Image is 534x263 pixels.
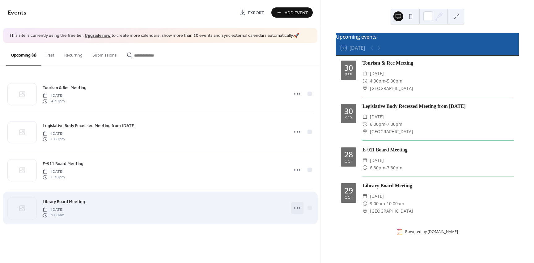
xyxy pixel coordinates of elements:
button: Add Event [271,7,313,18]
div: Sep [345,73,352,77]
span: [DATE] [43,169,65,174]
button: Past [41,43,59,65]
span: 6:30 pm [43,175,65,180]
div: ​ [362,113,367,121]
a: [DOMAIN_NAME] [428,229,458,235]
div: Tourism & Rec Meeting [362,59,514,67]
span: [GEOGRAPHIC_DATA] [370,207,413,215]
span: 6:30pm [370,164,385,172]
button: Recurring [59,43,87,65]
div: ​ [362,200,367,207]
span: - [385,77,387,85]
a: Tourism & Rec Meeting [43,84,87,91]
span: 9:00am [370,200,385,207]
a: Library Board Meeting [43,198,85,205]
div: ​ [362,164,367,172]
span: [DATE] [370,157,384,164]
div: ​ [362,128,367,135]
span: This site is currently using the free tier. to create more calendars, show more than 10 events an... [9,33,299,39]
div: 30 [344,64,353,72]
div: E-911 Board Meeting [362,146,514,154]
span: [DATE] [43,207,64,212]
button: Submissions [87,43,122,65]
div: 30 [344,107,353,115]
span: Events [8,7,27,19]
span: 7:30pm [387,164,402,172]
div: Library Board Meeting [362,182,514,189]
span: - [385,200,387,207]
div: ​ [362,77,367,85]
div: 29 [344,187,353,194]
span: - [385,121,387,128]
span: [DATE] [43,131,65,136]
span: 4:30pm [370,77,385,85]
span: [DATE] [370,193,384,200]
span: [DATE] [43,93,65,98]
a: Upgrade now [85,32,111,40]
div: ​ [362,85,367,92]
span: 5:30pm [387,77,402,85]
span: 6:00pm [370,121,385,128]
div: ​ [362,193,367,200]
span: 10:00am [387,200,404,207]
div: ​ [362,121,367,128]
div: ​ [362,157,367,164]
span: Export [248,10,264,16]
div: ​ [362,207,367,215]
span: 6:00 pm [43,137,65,142]
div: Oct [345,196,352,200]
button: Upcoming (4) [6,43,41,66]
div: Powered by [405,229,458,235]
div: Sep [345,116,352,120]
span: [DATE] [370,113,384,121]
div: 28 [344,151,353,158]
div: Upcoming events [336,33,519,40]
span: - [385,164,387,172]
span: [GEOGRAPHIC_DATA] [370,128,413,135]
span: Add Event [285,10,308,16]
span: 7:00pm [387,121,402,128]
span: [GEOGRAPHIC_DATA] [370,85,413,92]
span: [DATE] [370,70,384,77]
a: E-911 Board Meeting [43,160,83,167]
a: Legislative Body Recessed Meeting from [DATE] [43,122,136,129]
span: 4:30 pm [43,99,65,104]
a: Export [235,7,269,18]
div: Oct [345,159,352,163]
span: 9:00 am [43,213,64,218]
div: ​ [362,70,367,77]
div: Legislative Body Recessed Meeting from [DATE] [362,103,514,110]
